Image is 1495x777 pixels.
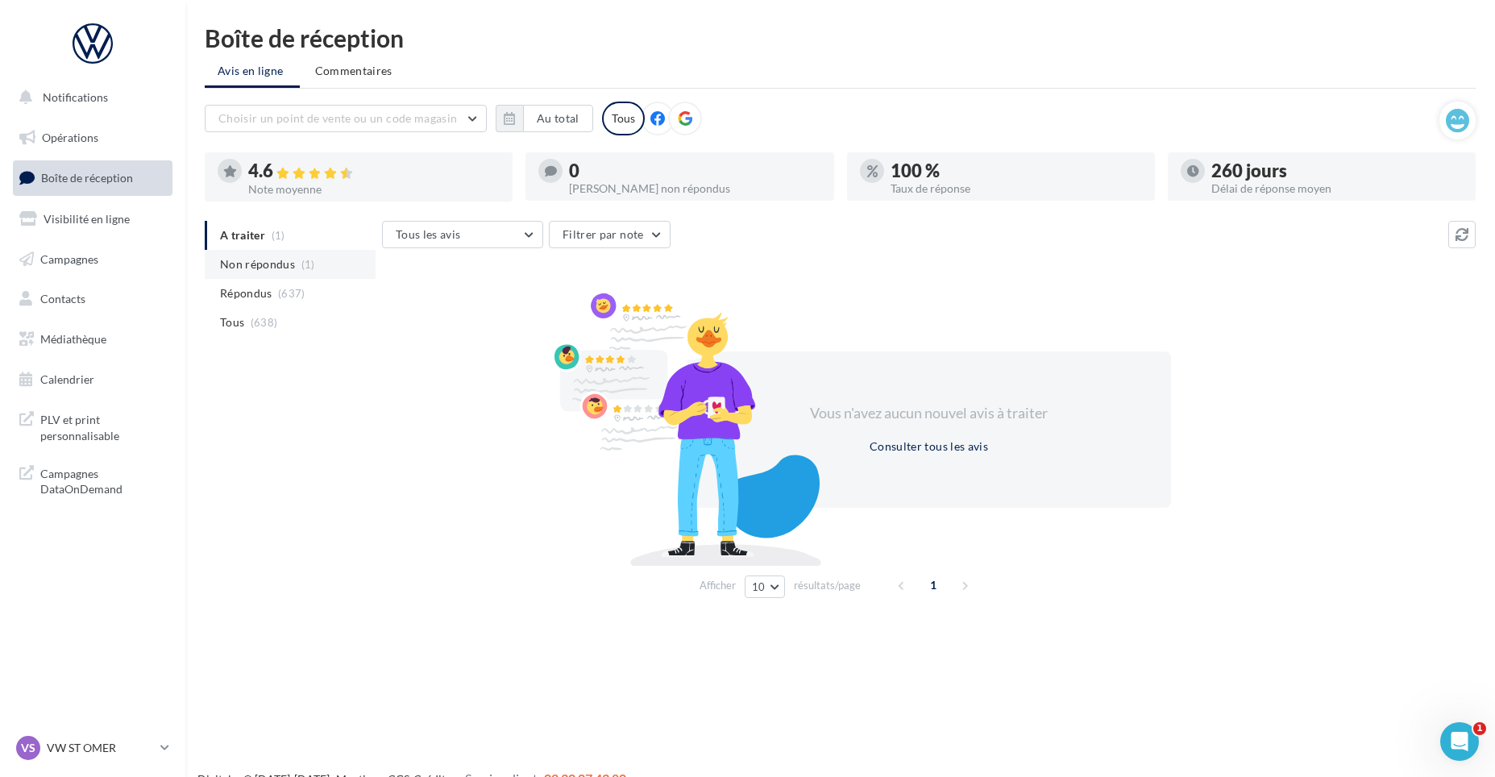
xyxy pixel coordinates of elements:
a: Boîte de réception [10,160,176,195]
div: 100 % [891,162,1142,180]
a: Campagnes DataOnDemand [10,456,176,504]
div: 260 jours [1211,162,1463,180]
span: 10 [752,580,766,593]
div: Tous [602,102,645,135]
span: Visibilité en ligne [44,212,130,226]
span: Boîte de réception [41,171,133,185]
button: Filtrer par note [549,221,671,248]
a: Campagnes [10,243,176,276]
a: Opérations [10,121,176,155]
span: Afficher [700,578,736,593]
a: Médiathèque [10,322,176,356]
div: Boîte de réception [205,26,1476,50]
span: Répondus [220,285,272,301]
span: Opérations [42,131,98,144]
button: 10 [745,575,786,598]
div: Note moyenne [248,184,500,195]
div: Taux de réponse [891,183,1142,194]
span: Choisir un point de vente ou un code magasin [218,111,457,125]
button: Choisir un point de vente ou un code magasin [205,105,487,132]
span: PLV et print personnalisable [40,409,166,443]
span: Médiathèque [40,332,106,346]
span: Non répondus [220,256,295,272]
button: Consulter tous les avis [863,437,995,456]
span: (637) [278,287,305,300]
span: (638) [251,316,278,329]
span: Contacts [40,292,85,305]
iframe: Intercom live chat [1440,722,1479,761]
span: 1 [920,572,946,598]
span: Tous [220,314,244,330]
span: Campagnes [40,251,98,265]
span: Commentaires [315,63,392,79]
div: [PERSON_NAME] non répondus [569,183,820,194]
a: PLV et print personnalisable [10,402,176,450]
a: VS VW ST OMER [13,733,172,763]
button: Tous les avis [382,221,543,248]
button: Au total [523,105,593,132]
a: Calendrier [10,363,176,397]
button: Notifications [10,81,169,114]
span: Notifications [43,90,108,104]
a: Contacts [10,282,176,316]
span: Tous les avis [396,227,461,241]
button: Au total [496,105,593,132]
span: 1 [1473,722,1486,735]
span: (1) [301,258,315,271]
a: Visibilité en ligne [10,202,176,236]
div: Délai de réponse moyen [1211,183,1463,194]
span: Campagnes DataOnDemand [40,463,166,497]
span: Calendrier [40,372,94,386]
div: 0 [569,162,820,180]
div: 4.6 [248,162,500,181]
span: VS [21,740,35,756]
span: résultats/page [794,578,861,593]
div: Vous n'avez aucun nouvel avis à traiter [791,403,1068,424]
p: VW ST OMER [47,740,154,756]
